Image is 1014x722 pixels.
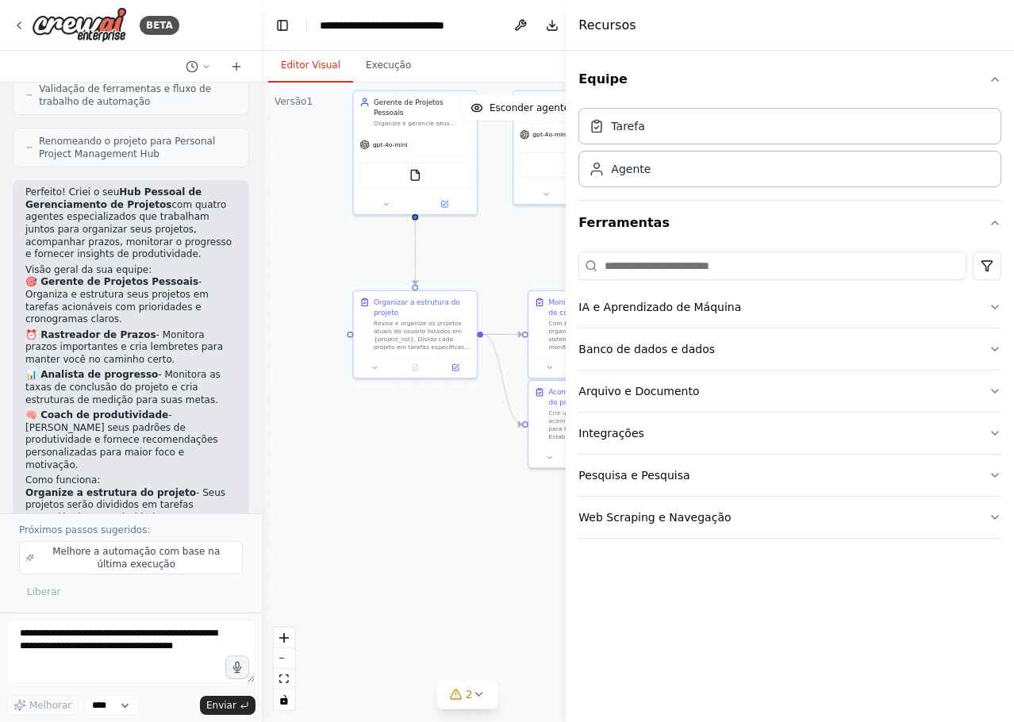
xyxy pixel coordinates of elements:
font: 🎯 Gerente de Projetos Pessoais [25,276,198,287]
font: Validação de ferramentas e fluxo de trabalho de automação [39,83,211,107]
font: Pesquisa e Pesquisa [578,469,689,482]
div: Gerente de Projetos PessoaisOrganize e gerencie seus projetos pessoais, dividindo-os em tarefas a... [352,90,477,215]
font: Visão geral da sua equipe: [25,264,152,275]
button: 2 [437,680,498,709]
div: Monitoramento de prazo de configuraçãoCom base na estrutura organizada do projeto, crie um sistem... [528,290,652,379]
div: Ferramentas [578,245,1001,551]
font: Renomeando o projeto para Personal Project Management Hub [39,136,215,159]
font: 📊 Analista de progresso [25,369,158,380]
font: Integrações [578,427,644,440]
font: BETA [146,20,173,31]
font: Recursos [578,17,636,33]
font: Esconder agentes [490,102,574,113]
font: 2 [466,688,473,701]
button: Iniciar um novo bate-papo [224,57,249,76]
font: Monitoramento de prazo de configuração [548,298,635,317]
div: Rastreador de PrazosMonitore os prazos dos projetos, crie cronogramas de lembretes e acompanhe ma... [513,90,637,205]
font: Próximos passos sugeridos: [19,524,150,536]
g: Edge from b1e5293d-a33f-40ea-a39c-3320f511cbac to 318bba62-dd72-4564-89c4-f68958dcd9ec [410,210,421,285]
button: IA e Aprendizado de Máquina [578,286,1001,328]
font: Editor Visual [281,60,340,71]
font: Melhorar [29,700,71,711]
font: Como funciona: [25,474,100,486]
font: Organizar a estrutura do projeto [374,298,460,317]
font: Acompanhar o progresso do projeto [548,388,636,406]
button: Melhorar [6,695,79,716]
div: Acompanhar o progresso do projetoCrie um sistema de acompanhamento do progresso para todos os pro... [528,380,652,469]
font: Hub Pessoal de Gerenciamento de Projetos [25,186,202,210]
font: Tarefa [611,120,644,132]
button: Equipe [578,57,1001,102]
font: Ferramentas [578,215,670,230]
font: Equipe [578,71,628,86]
button: Web Scraping e Navegação [578,497,1001,538]
font: - Monitora as taxas de conclusão do projeto e cria estruturas de medição para suas metas. [25,369,221,405]
font: Web Scraping e Navegação [578,511,731,524]
font: Versão [275,96,307,107]
g: Edge from 318bba62-dd72-4564-89c4-f68958dcd9ec to 84231372-e677-41e7-8dbc-089cba2fec30 [483,329,522,340]
font: Gerente de Projetos Pessoais [374,98,444,117]
font: Arquivo e Documento [578,385,699,397]
button: ampliar [274,628,294,648]
font: Organize e gerencie seus projetos pessoais, dividindo-os em tarefas acionáveis, definindo priorid... [374,120,469,182]
button: Mudar para o chat anterior [179,57,217,76]
button: Abrir no painel lateral [438,362,472,374]
font: Melhore a automação com base na última execução [52,546,220,570]
img: Logotipo [32,7,127,43]
button: Liberar [19,581,68,603]
nav: migalha de pão [320,17,495,33]
font: IA e Aprendizado de Máquina [578,301,741,313]
font: Banco de dados e dados [578,343,715,355]
font: Liberar [27,586,60,597]
font: Enviar [206,700,236,711]
button: Arquivo e Documento [578,371,1001,412]
img: Ferramenta de leitura de arquivo [409,169,421,181]
button: Abrir no painel lateral [416,198,472,210]
font: Agente [611,163,651,175]
button: Banco de dados e dados [578,328,1001,370]
font: Organize a estrutura do projeto [25,487,196,498]
font: Crie um sistema de acompanhamento do progresso para todos os projetos e metas. Estabeleça estrutu... [548,409,644,497]
button: Melhore a automação com base na última execução [19,541,243,574]
div: Controles do React Flow [274,628,294,710]
font: gpt-4o-mini [373,141,408,148]
button: alternar interatividade [274,689,294,710]
button: Enviar [200,696,255,715]
font: Com base na estrutura organizada do projeto, crie um sistema abrangente de monitoramento de prazo... [548,320,643,423]
font: com quatro agentes especializados que trabalham juntos para organizar seus projetos, acompanhar p... [25,199,232,259]
button: Clique para falar sobre sua ideia de automação [225,655,249,679]
font: Execução [366,60,411,71]
div: Organizar a estrutura do projetoRevise e organize os projetos atuais do usuário listados em {proj... [352,290,477,379]
g: Edge from 318bba62-dd72-4564-89c4-f68958dcd9ec to 528bc55d-3162-4edf-a161-d09df77e7b4a [483,329,522,429]
font: Revise e organize os projetos atuais do usuário listados em {project_list}. Divida cada projeto e... [374,320,471,415]
button: Esconder agentes [461,95,584,121]
font: ⏰ Rastreador de Prazos [25,329,156,340]
button: Integrações [578,413,1001,454]
div: Equipe [578,102,1001,200]
font: - Organiza e estrutura seus projetos em tarefas acionáveis ​​com prioridades e cronogramas claros. [25,276,209,325]
font: - [PERSON_NAME] seus padrões de produtividade e fornece recomendações personalizadas para maior f... [25,409,218,470]
button: Ferramentas [578,201,1001,245]
font: 1 [306,96,313,107]
font: - Monitora prazos importantes e cria lembretes para manter você no caminho certo. [25,329,223,365]
font: - Seus projetos serão divididos em tarefas gerenciáveis ​​com prioridades e cronogramas claros [25,487,225,536]
button: diminuir o zoom [274,648,294,669]
button: Pesquisa e Pesquisa [578,455,1001,496]
font: 🧠 Coach de produtividade [25,409,168,421]
button: Nenhuma saída disponível [394,362,436,374]
font: gpt-4o-mini [532,131,567,138]
button: Ocultar barra lateral esquerda [271,14,294,36]
font: Perfeito! Criei o seu [25,186,119,198]
button: vista adequada [274,669,294,689]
